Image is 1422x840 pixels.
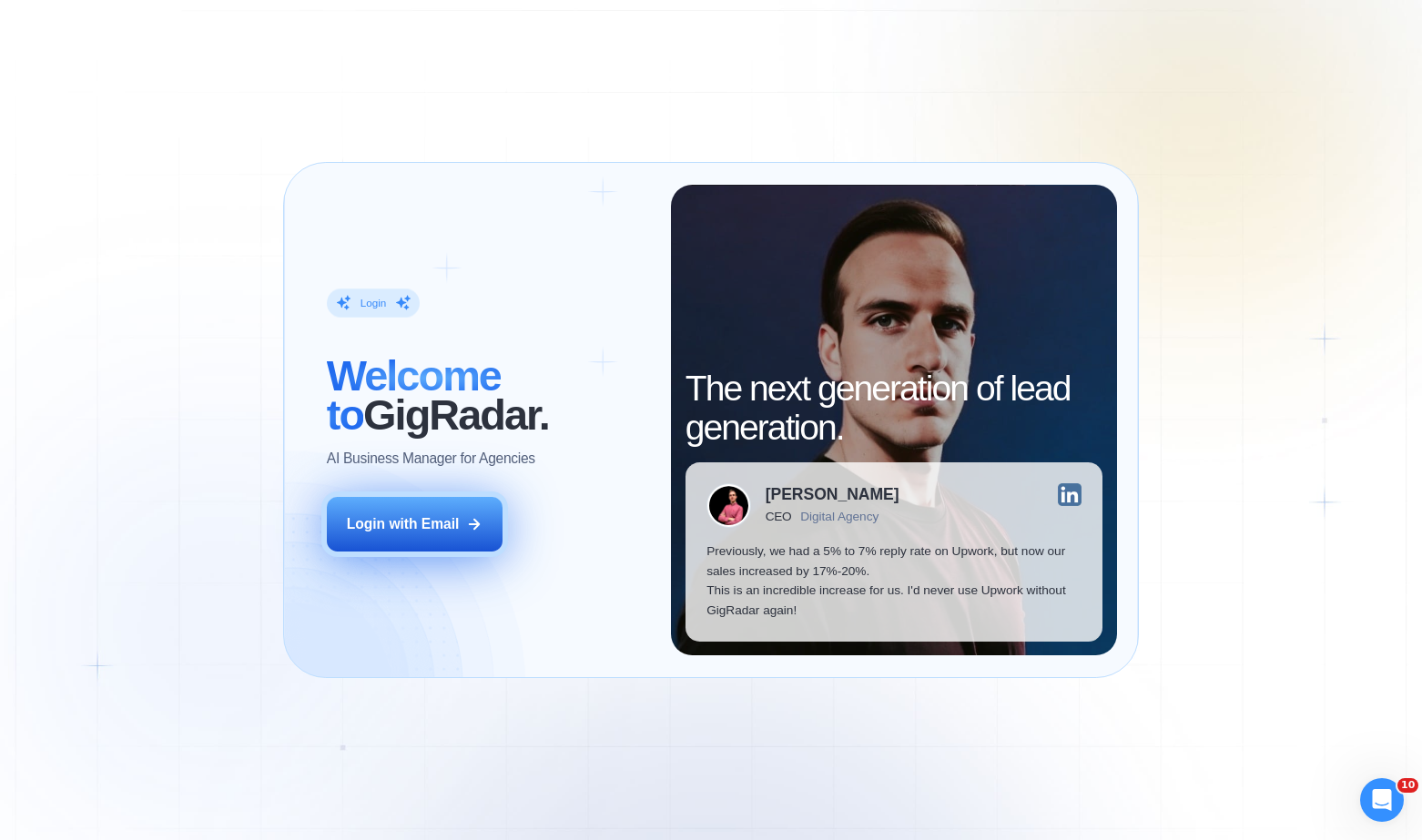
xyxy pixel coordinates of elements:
div: Login with Email [347,514,460,533]
p: AI Business Manager for Agencies [327,449,535,468]
div: [PERSON_NAME] [766,487,899,503]
span: 10 [1397,778,1418,793]
div: CEO [766,510,792,524]
p: Previously, we had a 5% to 7% reply rate on Upwork, but now our sales increased by 17%-20%. This ... [706,541,1081,620]
div: Digital Agency [800,510,879,524]
h2: ‍ GigRadar. [327,357,650,435]
iframe: Intercom live chat [1360,778,1404,822]
button: Login with Email [327,497,503,552]
h2: The next generation of lead generation. [686,369,1102,448]
div: Login [361,296,386,310]
span: Welcome to [327,352,501,439]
